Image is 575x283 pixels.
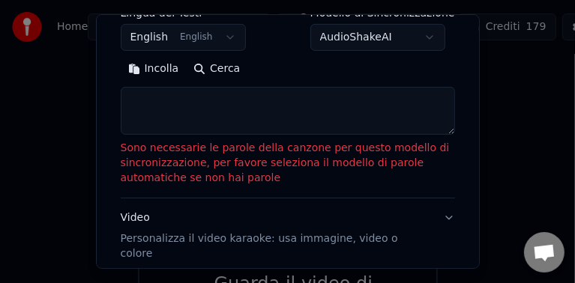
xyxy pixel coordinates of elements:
[121,57,187,81] button: Incolla
[121,7,455,198] div: Aggiungi testi delle canzoni o seleziona un modello di parole automatiche
[186,57,247,81] button: Cerca
[121,7,247,18] label: Lingua dei Testi
[121,210,431,261] div: Video
[121,198,455,273] button: VideoPersonalizza il video karaoke: usa immagine, video o colore
[310,7,455,18] label: Modello di Sincronizzazione
[121,141,455,186] p: Sono necessarie le parole della canzone per questo modello di sincronizzazione, per favore selezi...
[121,231,431,261] p: Personalizza il video karaoke: usa immagine, video o colore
